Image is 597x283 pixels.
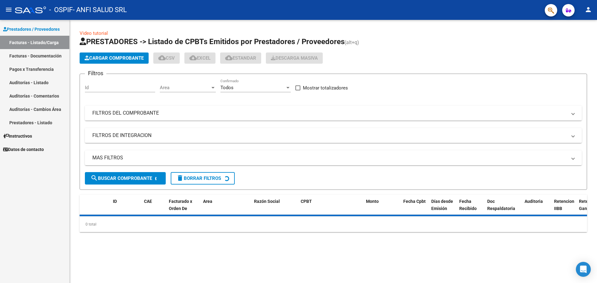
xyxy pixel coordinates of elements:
span: Monto [366,199,379,204]
mat-expansion-panel-header: MAS FILTROS [85,150,582,165]
mat-icon: search [90,174,98,182]
mat-panel-title: FILTROS DE INTEGRACION [92,132,567,139]
button: CSV [153,52,180,64]
span: - OSPIF [49,3,73,17]
datatable-header-cell: Fecha Cpbt [401,195,429,222]
a: Video tutorial [80,30,108,36]
span: Cargar Comprobante [85,55,144,61]
app-download-masive: Descarga masiva de comprobantes (adjuntos) [266,52,323,64]
span: CAE [144,199,152,204]
span: Instructivos [3,133,32,139]
span: Buscar Comprobante [90,176,152,181]
span: Fecha Recibido [459,199,477,211]
span: Fecha Cpbt [403,199,426,204]
span: Mostrar totalizadores [303,84,348,92]
button: Cargar Comprobante [80,52,149,64]
mat-expansion-panel-header: FILTROS DEL COMPROBANTE [85,106,582,121]
mat-panel-title: FILTROS DEL COMPROBANTE [92,110,567,116]
span: Area [160,85,210,90]
span: CPBT [301,199,312,204]
div: Open Intercom Messenger [576,262,591,277]
datatable-header-cell: Auditoria [522,195,552,222]
datatable-header-cell: Area [201,195,243,222]
span: Retencion IIBB [554,199,574,211]
mat-panel-title: MAS FILTROS [92,154,567,161]
span: Descarga Masiva [271,55,318,61]
datatable-header-cell: Retencion IIBB [552,195,576,222]
datatable-header-cell: Monto [363,195,401,222]
span: Todos [220,85,234,90]
datatable-header-cell: Doc Respaldatoria [485,195,522,222]
span: PRESTADORES -> Listado de CPBTs Emitidos por Prestadores / Proveedores [80,37,345,46]
h3: Filtros [85,69,106,78]
datatable-header-cell: Razón Social [252,195,298,222]
button: Descarga Masiva [266,52,323,64]
button: Estandar [220,52,261,64]
span: Estandar [225,55,256,61]
button: Buscar Comprobante [85,172,166,185]
span: (alt+q) [345,39,359,45]
span: Auditoria [525,199,543,204]
mat-icon: menu [5,6,12,13]
mat-expansion-panel-header: FILTROS DE INTEGRACION [85,128,582,143]
datatable-header-cell: Facturado x Orden De [166,195,201,222]
span: - ANFI SALUD SRL [73,3,127,17]
span: EXCEL [189,55,211,61]
span: ID [113,199,117,204]
span: Doc Respaldatoria [487,199,515,211]
span: Borrar Filtros [176,176,221,181]
mat-icon: delete [176,174,184,182]
datatable-header-cell: CAE [141,195,166,222]
datatable-header-cell: ID [110,195,141,222]
datatable-header-cell: CPBT [298,195,363,222]
span: Días desde Emisión [431,199,453,211]
span: Datos de contacto [3,146,44,153]
button: EXCEL [184,52,215,64]
mat-icon: person [585,6,592,13]
span: Facturado x Orden De [169,199,192,211]
mat-icon: cloud_download [225,54,233,62]
datatable-header-cell: Días desde Emisión [429,195,457,222]
mat-icon: cloud_download [158,54,166,62]
span: Razón Social [254,199,280,204]
div: 0 total [80,217,587,232]
span: Area [203,199,212,204]
span: Prestadores / Proveedores [3,26,60,33]
mat-icon: cloud_download [189,54,197,62]
span: CSV [158,55,175,61]
datatable-header-cell: Fecha Recibido [457,195,485,222]
button: Borrar Filtros [171,172,235,185]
